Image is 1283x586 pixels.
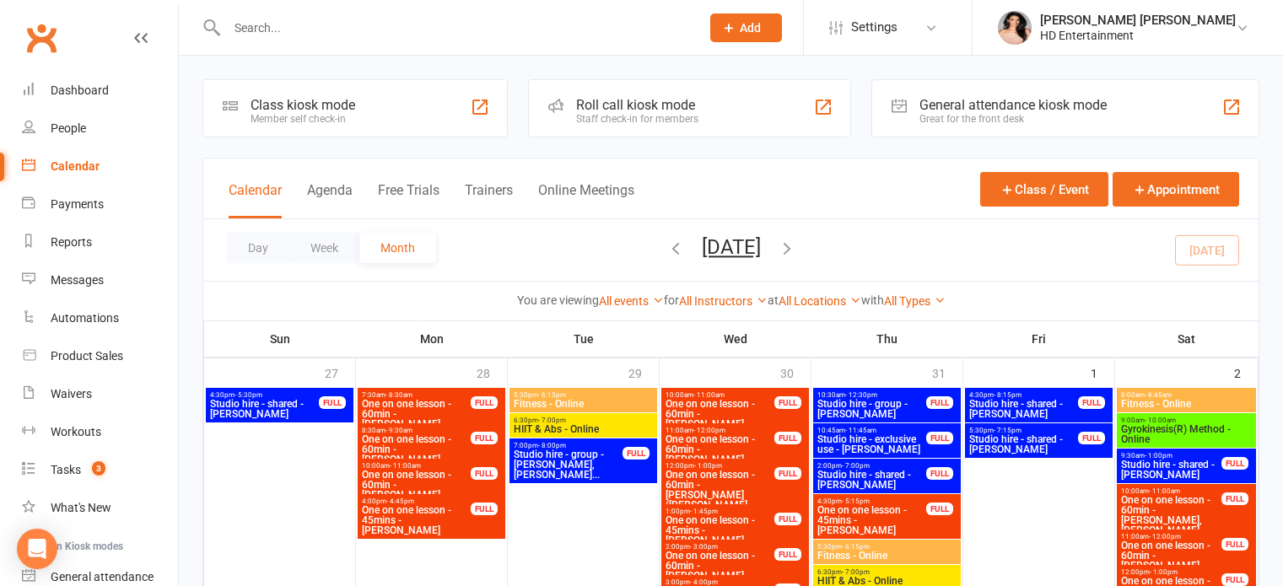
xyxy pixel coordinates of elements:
[1221,457,1248,470] div: FULL
[222,16,688,40] input: Search...
[998,11,1032,45] img: thumb_image1646563750.png
[665,399,775,429] span: One on one lesson - 60min - [PERSON_NAME]
[361,399,472,429] span: One on one lesson - 60min - [PERSON_NAME]
[513,442,623,449] span: 7:00pm
[1149,533,1181,540] span: - 12:00pm
[660,321,811,357] th: Wed
[17,529,57,569] div: Open Intercom Messenger
[51,273,104,287] div: Messages
[665,543,775,551] span: 2:00pm
[1150,568,1178,576] span: - 1:00pm
[811,321,963,357] th: Thu
[51,235,92,249] div: Reports
[508,321,660,357] th: Tue
[209,391,320,399] span: 4:30pm
[842,568,870,576] span: - 7:00pm
[51,349,123,363] div: Product Sales
[229,182,282,218] button: Calendar
[513,399,654,409] span: Fitness - Online
[926,432,953,444] div: FULL
[994,391,1022,399] span: - 8:15pm
[1040,28,1236,43] div: HD Entertainment
[817,470,927,490] span: Studio hire - shared - [PERSON_NAME]
[817,505,927,535] span: One on one lesson - 45mins - [PERSON_NAME]
[307,182,353,218] button: Agenda
[251,97,355,113] div: Class kiosk mode
[968,399,1079,419] span: Studio hire - shared - [PERSON_NAME]
[361,497,472,505] span: 4:00pm
[774,467,801,480] div: FULL
[385,391,412,399] span: - 8:30am
[817,568,957,576] span: 6:30pm
[817,576,957,586] span: HIIT & Abs - Online
[22,337,178,375] a: Product Sales
[22,451,178,489] a: Tasks 3
[851,8,898,46] span: Settings
[51,570,154,583] div: General attendance
[768,293,779,307] strong: at
[926,467,953,480] div: FULL
[926,396,953,409] div: FULL
[845,391,877,399] span: - 12:30pm
[513,449,623,480] span: Studio hire - group - [PERSON_NAME], [PERSON_NAME]...
[665,470,775,510] span: One on one lesson - 60min - [PERSON_NAME] ([PERSON_NAME]...
[1120,540,1223,571] span: One on one lesson - 60min - [PERSON_NAME]
[513,391,654,399] span: 5:30pm
[817,462,927,470] span: 2:00pm
[968,434,1079,454] span: Studio hire - shared - [PERSON_NAME]
[861,293,884,307] strong: with
[22,223,178,261] a: Reports
[51,83,109,97] div: Dashboard
[665,551,775,581] span: One on one lesson - 60min - [PERSON_NAME]
[740,21,761,35] span: Add
[1120,568,1223,576] span: 12:00pm
[994,427,1022,434] span: - 7:15pm
[513,417,654,424] span: 6:30pm
[665,462,775,470] span: 12:00pm
[774,432,801,444] div: FULL
[51,501,111,514] div: What's New
[359,233,436,263] button: Month
[361,391,472,399] span: 7:30am
[1145,452,1172,460] span: - 1:00pm
[774,396,801,409] div: FULL
[665,578,775,586] span: 3:00pm
[51,197,104,211] div: Payments
[22,489,178,527] a: What's New
[1234,358,1258,386] div: 2
[1120,417,1253,424] span: 9:00am
[471,503,498,515] div: FULL
[361,434,472,465] span: One on one lesson - 60min - [PERSON_NAME]
[919,113,1107,125] div: Great for the front desk
[20,17,62,59] a: Clubworx
[538,442,566,449] span: - 8:00pm
[1040,13,1236,28] div: [PERSON_NAME] [PERSON_NAME]
[710,13,782,42] button: Add
[817,391,927,399] span: 10:30am
[599,294,664,308] a: All events
[471,432,498,444] div: FULL
[1120,391,1253,399] span: 8:00am
[22,185,178,223] a: Payments
[1221,492,1248,505] div: FULL
[390,462,421,470] span: - 11:00am
[690,578,718,586] span: - 4:00pm
[51,311,119,325] div: Automations
[465,182,513,218] button: Trainers
[817,399,927,419] span: Studio hire - group - [PERSON_NAME]
[1078,432,1105,444] div: FULL
[51,425,101,438] div: Workouts
[779,294,861,308] a: All Locations
[22,413,178,451] a: Workouts
[361,462,472,470] span: 10:00am
[325,358,355,386] div: 27
[22,261,178,299] a: Messages
[690,508,718,515] span: - 1:45pm
[980,172,1108,207] button: Class / Event
[842,543,870,551] span: - 6:15pm
[919,97,1107,113] div: General attendance kiosk mode
[361,505,472,535] span: One on one lesson - 45mins - [PERSON_NAME]
[774,513,801,525] div: FULL
[1149,487,1180,495] span: - 11:00am
[538,182,634,218] button: Online Meetings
